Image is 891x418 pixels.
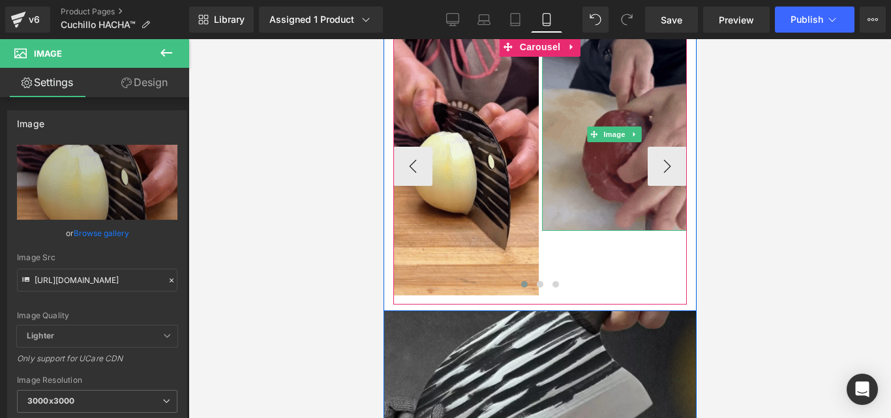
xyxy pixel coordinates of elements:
b: Lighter [27,331,54,340]
span: Image [34,48,62,59]
div: or [17,226,177,240]
a: Preview [703,7,770,33]
div: v6 [26,11,42,28]
span: Image [217,87,245,103]
b: 3000x3000 [27,396,74,406]
a: Expand / Collapse [245,87,258,103]
a: Product Pages [61,7,189,17]
div: Open Intercom Messenger [847,374,878,405]
span: Library [214,14,245,25]
div: Image Src [17,253,177,262]
span: Save [661,13,682,27]
a: Tablet [500,7,531,33]
a: Desktop [437,7,468,33]
button: Redo [614,7,640,33]
a: Laptop [468,7,500,33]
button: Publish [775,7,854,33]
div: Assigned 1 Product [269,13,372,26]
button: More [860,7,886,33]
div: Image Resolution [17,376,177,385]
a: Mobile [531,7,562,33]
span: Cuchillo HACHA™ [61,20,136,30]
a: Browse gallery [74,222,129,245]
button: Undo [582,7,609,33]
a: Design [97,68,192,97]
a: New Library [189,7,254,33]
div: Only support for UCare CDN [17,353,177,372]
div: Image [17,111,44,129]
span: Preview [719,13,754,27]
div: Image Quality [17,311,177,320]
a: v6 [5,7,50,33]
input: Link [17,269,177,291]
span: Publish [791,14,823,25]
